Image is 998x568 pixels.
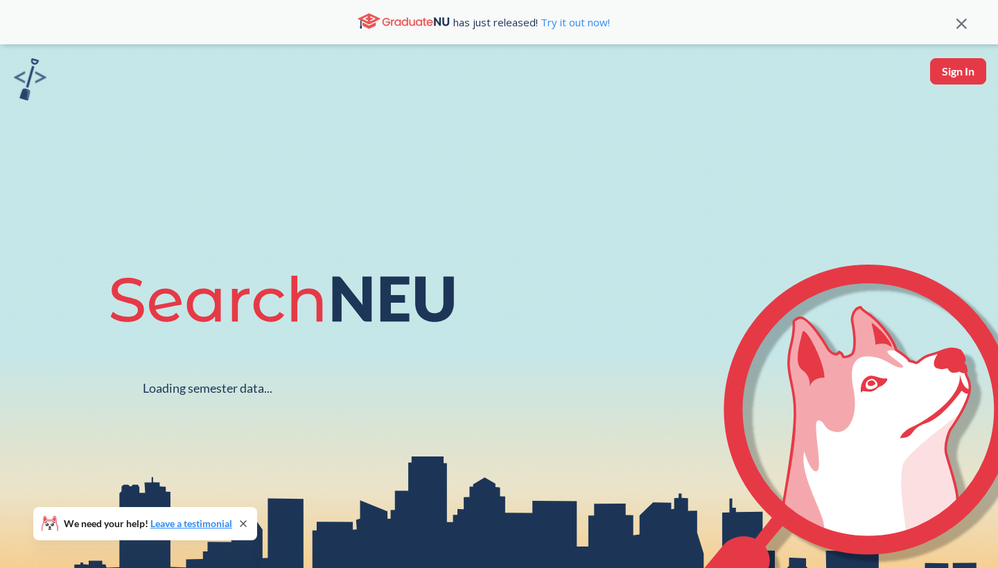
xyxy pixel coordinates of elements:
span: has just released! [453,15,610,30]
a: Leave a testimonial [150,517,232,529]
span: We need your help! [64,519,232,529]
div: Loading semester data... [143,380,272,396]
button: Sign In [930,58,986,85]
img: sandbox logo [14,58,46,100]
a: sandbox logo [14,58,46,105]
a: Try it out now! [538,15,610,29]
